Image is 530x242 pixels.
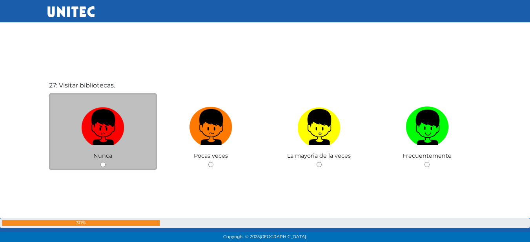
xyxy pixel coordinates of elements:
[297,104,341,145] img: La mayoria de la veces
[403,152,452,159] span: Frecuentemente
[2,220,160,226] div: 30%
[93,152,112,159] span: Nunca
[287,152,351,159] span: La mayoria de la veces
[406,104,449,145] img: Frecuentemente
[260,234,307,239] span: [GEOGRAPHIC_DATA].
[49,81,115,90] label: 27: Visitar bibliotecas.
[189,104,233,145] img: Pocas veces
[194,152,228,159] span: Pocas veces
[81,104,124,145] img: Nunca
[47,6,95,17] img: UNITEC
